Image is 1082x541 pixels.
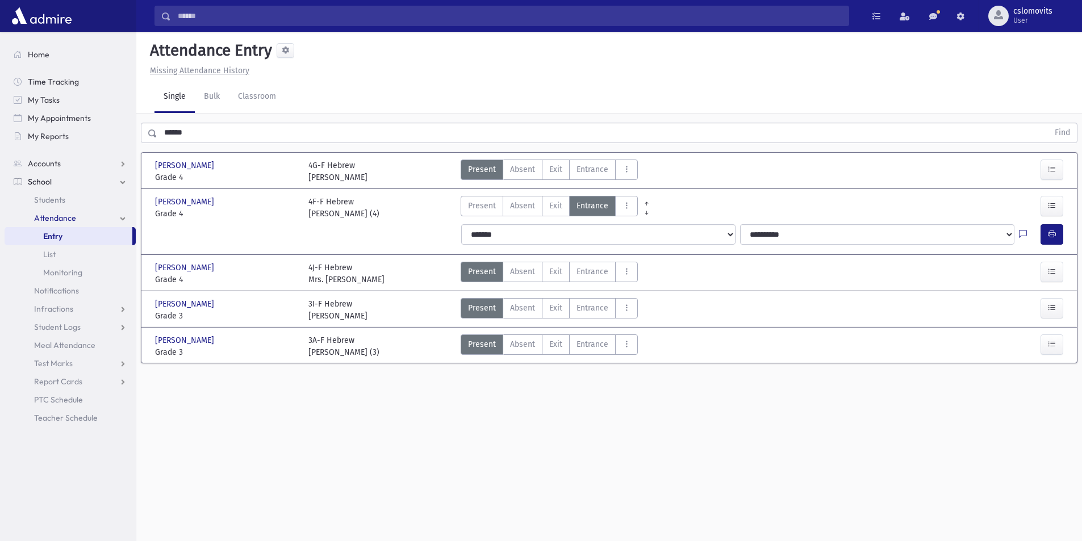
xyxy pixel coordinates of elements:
span: Report Cards [34,376,82,387]
a: My Appointments [5,109,136,127]
span: Entrance [576,302,608,314]
span: Entrance [576,338,608,350]
a: Monitoring [5,263,136,282]
span: [PERSON_NAME] [155,334,216,346]
span: Entrance [576,200,608,212]
span: Present [468,266,496,278]
span: Students [34,195,65,205]
span: Exit [549,302,562,314]
span: Absent [510,163,535,175]
span: Grade 4 [155,171,297,183]
span: Notifications [34,286,79,296]
span: PTC Schedule [34,395,83,405]
a: Bulk [195,81,229,113]
span: Grade 3 [155,346,297,358]
span: My Tasks [28,95,60,105]
div: AttTypes [461,262,638,286]
a: Home [5,45,136,64]
input: Search [171,6,849,26]
a: Meal Attendance [5,336,136,354]
span: Grade 4 [155,208,297,220]
span: My Appointments [28,113,91,123]
span: [PERSON_NAME] [155,262,216,274]
span: Present [468,163,496,175]
span: Teacher Schedule [34,413,98,423]
span: Attendance [34,213,76,223]
div: 4F-F Hebrew [PERSON_NAME] (4) [308,196,379,220]
h5: Attendance Entry [145,41,272,60]
span: Entrance [576,163,608,175]
span: Time Tracking [28,77,79,87]
span: My Reports [28,131,69,141]
div: AttTypes [461,196,638,220]
span: Exit [549,338,562,350]
a: Student Logs [5,318,136,336]
span: Exit [549,266,562,278]
div: AttTypes [461,160,638,183]
a: List [5,245,136,263]
span: Meal Attendance [34,340,95,350]
span: Absent [510,302,535,314]
span: Accounts [28,158,61,169]
a: Classroom [229,81,285,113]
a: Entry [5,227,132,245]
a: My Reports [5,127,136,145]
span: cslomovits [1013,7,1052,16]
a: Notifications [5,282,136,300]
span: School [28,177,52,187]
img: AdmirePro [9,5,74,27]
button: Find [1048,123,1077,142]
u: Missing Attendance History [150,66,249,76]
span: Absent [510,200,535,212]
a: Attendance [5,209,136,227]
div: 4J-F Hebrew Mrs. [PERSON_NAME] [308,262,385,286]
div: 4G-F Hebrew [PERSON_NAME] [308,160,367,183]
a: Infractions [5,300,136,318]
span: Test Marks [34,358,73,368]
span: List [43,249,56,259]
a: Single [154,81,195,113]
span: Infractions [34,304,73,314]
a: PTC Schedule [5,391,136,409]
span: Student Logs [34,322,81,332]
a: My Tasks [5,91,136,109]
a: Time Tracking [5,73,136,91]
span: Present [468,302,496,314]
span: Exit [549,200,562,212]
div: 3I-F Hebrew [PERSON_NAME] [308,298,367,322]
span: [PERSON_NAME] [155,196,216,208]
span: Absent [510,266,535,278]
span: [PERSON_NAME] [155,298,216,310]
div: AttTypes [461,334,638,358]
a: Teacher Schedule [5,409,136,427]
a: School [5,173,136,191]
span: Home [28,49,49,60]
span: Present [468,338,496,350]
a: Missing Attendance History [145,66,249,76]
div: AttTypes [461,298,638,322]
span: User [1013,16,1052,25]
span: Grade 4 [155,274,297,286]
span: Grade 3 [155,310,297,322]
span: [PERSON_NAME] [155,160,216,171]
span: Exit [549,163,562,175]
a: Students [5,191,136,209]
span: Monitoring [43,267,82,278]
span: Present [468,200,496,212]
span: Absent [510,338,535,350]
a: Accounts [5,154,136,173]
span: Entrance [576,266,608,278]
a: Test Marks [5,354,136,372]
a: Report Cards [5,372,136,391]
div: 3A-F Hebrew [PERSON_NAME] (3) [308,334,379,358]
span: Entry [43,231,62,241]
